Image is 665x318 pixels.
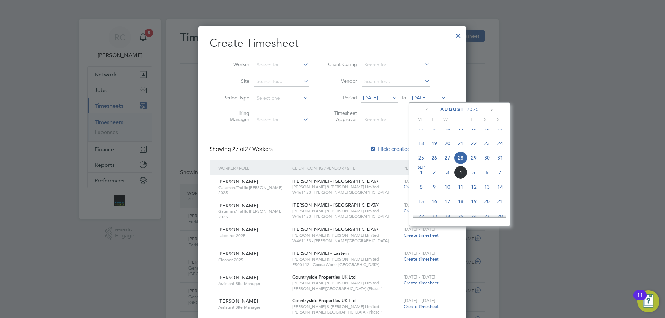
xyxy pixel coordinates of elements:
[441,210,454,223] span: 24
[404,280,439,286] span: Create timesheet
[326,110,357,122] label: Timesheet Approver
[415,137,428,150] span: 18
[454,122,467,135] span: 14
[218,227,258,233] span: [PERSON_NAME]
[292,213,400,219] span: W461153 - [PERSON_NAME][GEOGRAPHIC_DATA]
[404,232,439,238] span: Create timesheet
[292,256,400,262] span: [PERSON_NAME] & [PERSON_NAME] Limited
[467,137,480,150] span: 22
[441,166,454,179] span: 3
[218,61,249,67] label: Worker
[467,180,480,193] span: 12
[454,137,467,150] span: 21
[404,256,439,262] span: Create timesheet
[494,151,507,164] span: 31
[415,166,428,179] span: 1
[404,298,435,303] span: [DATE] - [DATE]
[415,122,428,135] span: 11
[292,178,380,184] span: [PERSON_NAME] - [GEOGRAPHIC_DATA]
[404,184,439,190] span: Create timesheet
[292,286,400,291] span: [PERSON_NAME][GEOGRAPHIC_DATA] (Phase 1
[404,226,435,232] span: [DATE] - [DATE]
[218,305,287,310] span: Assistant Site Manager
[404,274,435,280] span: [DATE] - [DATE]
[454,195,467,208] span: 18
[428,151,441,164] span: 26
[292,304,400,309] span: [PERSON_NAME] & [PERSON_NAME] Limited
[494,180,507,193] span: 14
[480,180,494,193] span: 13
[439,116,452,122] span: W
[428,137,441,150] span: 19
[467,195,480,208] span: 19
[254,93,309,103] input: Select one
[415,151,428,164] span: 25
[428,166,441,179] span: 2
[218,281,287,287] span: Assistant Site Manager
[412,94,427,101] span: [DATE]
[452,116,465,122] span: T
[402,160,448,176] div: Period
[440,107,464,112] span: August
[292,262,400,267] span: E500142 - Cocoa Works [GEOGRAPHIC_DATA]
[467,151,480,164] span: 29
[494,195,507,208] span: 21
[363,94,378,101] span: [DATE]
[292,190,400,195] span: W461153 - [PERSON_NAME][GEOGRAPHIC_DATA]
[415,166,428,169] span: Sep
[218,179,258,185] span: [PERSON_NAME]
[494,137,507,150] span: 24
[232,146,273,153] span: 27 Workers
[404,303,439,309] span: Create timesheet
[494,122,507,135] span: 17
[415,210,428,223] span: 22
[467,107,479,112] span: 2025
[441,137,454,150] span: 20
[292,202,380,208] span: [PERSON_NAME] - [GEOGRAPHIC_DATA]
[292,250,349,256] span: [PERSON_NAME] - Eastern
[232,146,245,153] span: 27 of
[467,210,480,223] span: 26
[292,309,400,315] span: [PERSON_NAME][GEOGRAPHIC_DATA] (Phase 1
[480,151,494,164] span: 30
[454,166,467,179] span: 4
[292,184,400,190] span: [PERSON_NAME] & [PERSON_NAME] Limited
[362,60,430,70] input: Search for...
[399,93,408,102] span: To
[404,208,439,214] span: Create timesheet
[254,115,309,125] input: Search for...
[441,180,454,193] span: 10
[218,251,258,257] span: [PERSON_NAME]
[292,274,356,280] span: Countryside Properties UK Ltd
[428,210,441,223] span: 23
[218,110,249,122] label: Hiring Manager
[292,233,400,238] span: [PERSON_NAME] & [PERSON_NAME] Limited
[441,151,454,164] span: 27
[467,166,480,179] span: 5
[404,202,435,208] span: [DATE] - [DATE]
[413,116,426,122] span: M
[326,61,357,67] label: Client Config
[415,195,428,208] span: 15
[362,77,430,87] input: Search for...
[415,180,428,193] span: 8
[404,178,435,184] span: [DATE] - [DATE]
[454,180,467,193] span: 11
[210,146,274,153] div: Showing
[292,208,400,214] span: [PERSON_NAME] & [PERSON_NAME] Limited
[480,137,494,150] span: 23
[428,195,441,208] span: 16
[326,94,357,101] label: Period
[218,78,249,84] label: Site
[218,274,258,281] span: [PERSON_NAME]
[254,77,309,87] input: Search for...
[467,122,480,135] span: 15
[292,238,400,244] span: W461153 - [PERSON_NAME][GEOGRAPHIC_DATA]
[454,210,467,223] span: 25
[479,116,492,122] span: S
[637,295,643,304] div: 11
[362,115,430,125] input: Search for...
[494,210,507,223] span: 28
[218,202,258,209] span: [PERSON_NAME]
[254,60,309,70] input: Search for...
